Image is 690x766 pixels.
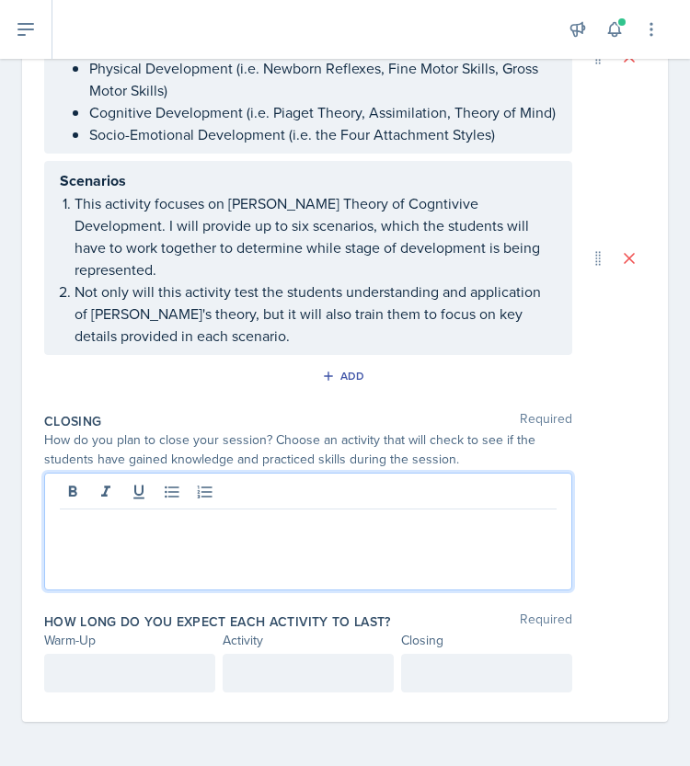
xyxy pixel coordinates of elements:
p: Socio-Emotional Development (i.e. the Four Attachment Styles) [89,123,557,145]
span: Required [520,612,572,631]
p: Not only will this activity test the students understanding and application of [PERSON_NAME]'s th... [75,280,557,347]
label: Closing [44,412,101,430]
p: Cognitive Development (i.e. Piaget Theory, Assimilation, Theory of Mind) [89,101,557,123]
label: How long do you expect each activity to last? [44,612,391,631]
div: Closing [401,631,572,650]
span: Required [520,412,572,430]
div: Warm-Up [44,631,215,650]
p: This activity focuses on [PERSON_NAME] Theory of Cogntivive Development. I will provide up to six... [75,192,557,280]
div: Activity [223,631,394,650]
p: Physical Development (i.e. Newborn Reflexes, Fine Motor Skills, Gross Motor Skills) [89,57,557,101]
div: Add [326,369,365,383]
button: Add [316,362,375,390]
div: How do you plan to close your session? Choose an activity that will check to see if the students ... [44,430,572,469]
strong: Scenarios [60,170,126,191]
